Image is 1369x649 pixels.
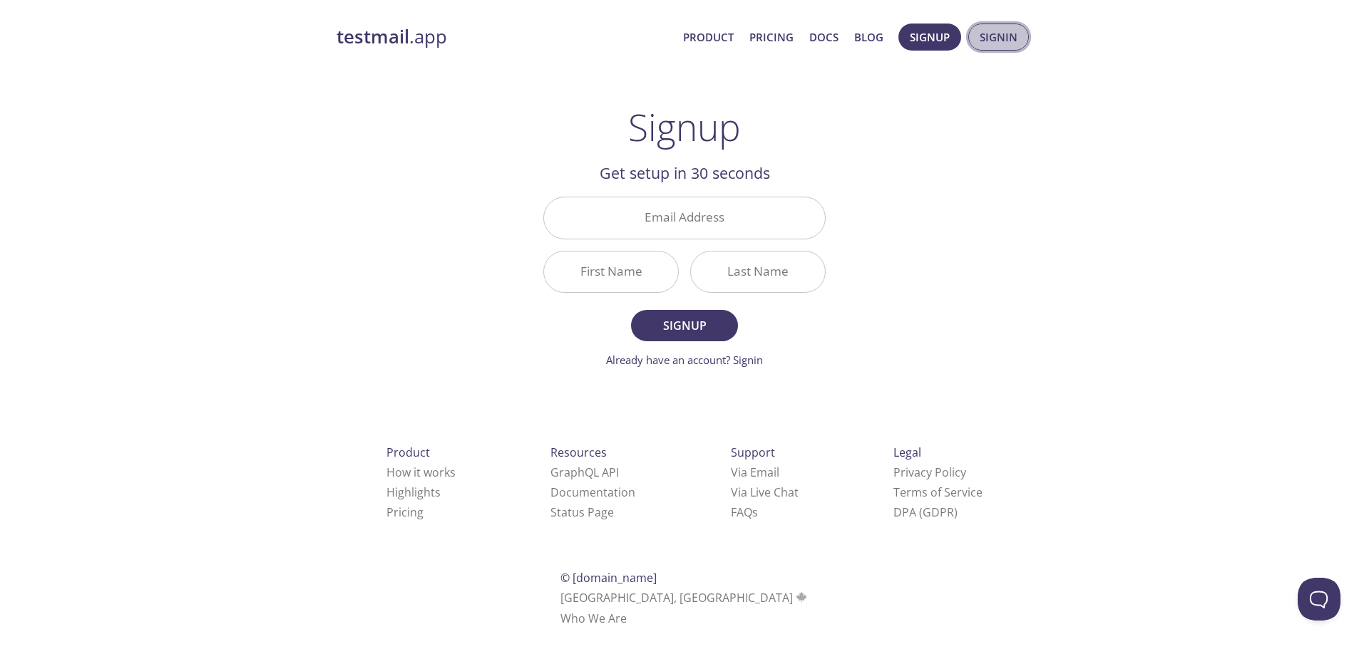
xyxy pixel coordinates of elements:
span: Legal [893,445,921,460]
a: Docs [809,28,839,46]
a: Highlights [386,484,441,500]
span: s [752,504,758,520]
span: © [DOMAIN_NAME] [560,570,657,586]
a: Status Page [550,504,614,520]
a: Terms of Service [893,484,983,500]
a: Who We Are [560,611,627,626]
strong: testmail [337,24,409,49]
a: How it works [386,464,456,480]
a: FAQ [731,504,758,520]
a: DPA (GDPR) [893,504,958,520]
a: Via Live Chat [731,484,799,500]
span: [GEOGRAPHIC_DATA], [GEOGRAPHIC_DATA] [560,590,809,606]
a: Pricing [749,28,794,46]
span: Signin [980,28,1017,46]
span: Signup [910,28,950,46]
a: Already have an account? Signin [606,353,763,367]
button: Signin [968,24,1029,51]
h1: Signup [628,105,741,148]
button: Signup [631,310,738,341]
a: Via Email [731,464,779,480]
span: Product [386,445,430,460]
span: Resources [550,445,607,460]
a: Privacy Policy [893,464,966,480]
a: Pricing [386,504,424,520]
a: GraphQL API [550,464,619,480]
a: testmail.app [337,25,672,49]
a: Blog [854,28,883,46]
span: Signup [647,316,722,336]
h2: Get setup in 30 seconds [543,161,826,185]
button: Signup [898,24,961,51]
iframe: Help Scout Beacon - Open [1298,578,1340,621]
a: Documentation [550,484,635,500]
a: Product [683,28,734,46]
span: Support [731,445,775,460]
